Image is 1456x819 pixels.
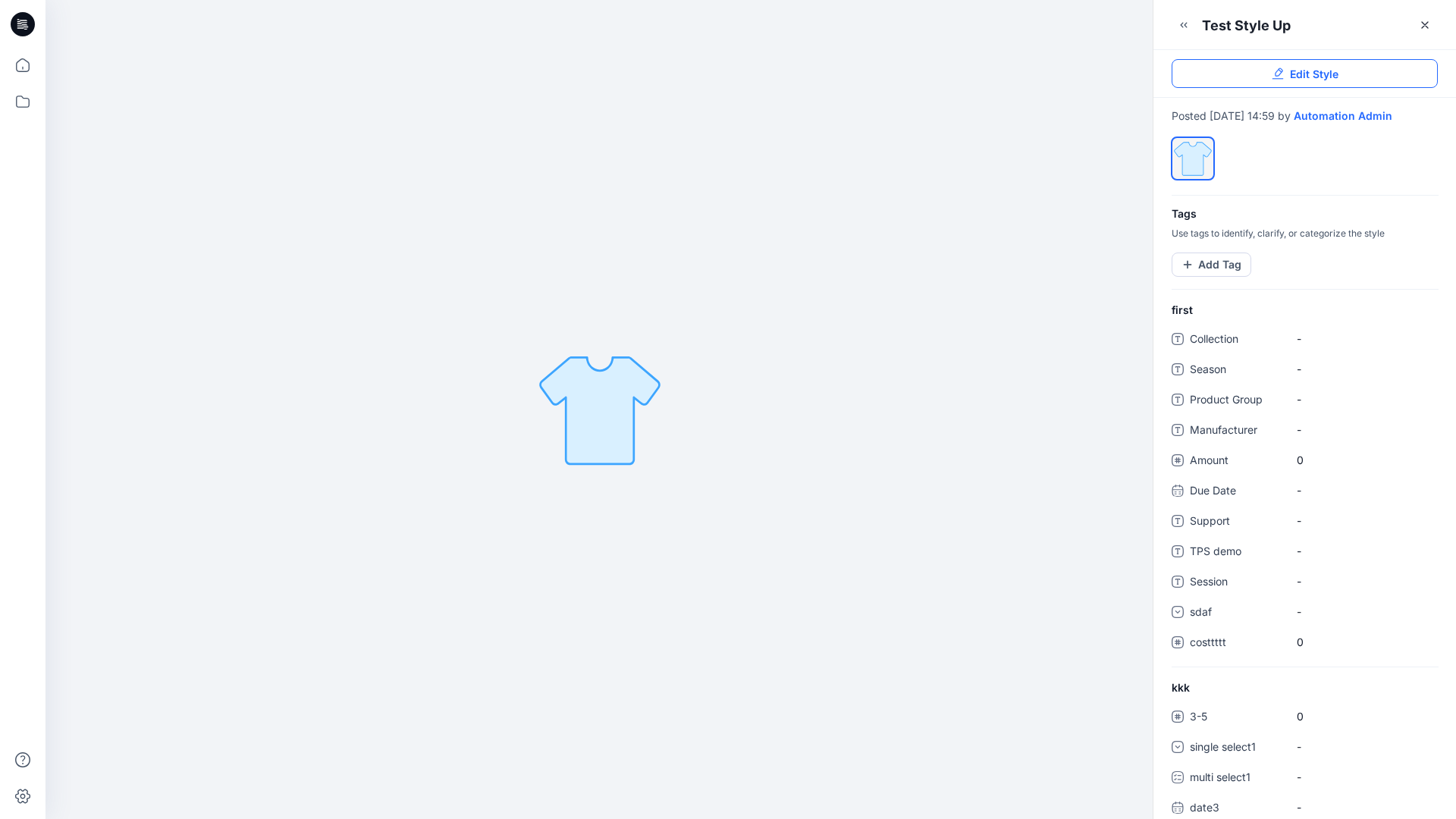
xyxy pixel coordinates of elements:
[534,344,666,475] img: test style up
[1190,573,1281,594] span: Session
[1297,799,1428,815] span: -
[1172,137,1214,180] div: Colorway 1
[1190,542,1281,563] span: TPS demo
[1297,708,1428,724] span: 0
[1153,208,1456,221] h4: Tags
[1297,766,1319,788] div: -
[1202,16,1291,35] div: test style up
[1190,330,1281,351] span: Collection
[1172,110,1438,122] div: Posted [DATE] 14:59 by
[1153,227,1456,240] p: Use tags to identify, clarify, or categorize the style
[1413,13,1437,37] a: Close Style Presentation
[1172,253,1251,277] button: Add Tag
[1172,302,1193,318] span: first
[1190,768,1281,789] span: multi select1
[1297,543,1428,559] span: -
[1297,739,1319,755] div: -
[1190,512,1281,533] span: Support
[1172,13,1196,37] button: Minimize
[1172,59,1438,88] a: Edit Style
[1297,452,1428,468] span: 0
[1190,421,1281,442] span: Manufacturer
[1297,482,1428,498] span: -
[1190,603,1281,624] span: sdaf
[1297,513,1428,529] span: -
[1297,361,1428,377] span: -
[1290,66,1338,82] span: Edit Style
[1190,708,1281,729] span: 3-5
[1297,422,1428,438] span: -
[1190,360,1281,381] span: Season
[1297,391,1428,407] span: -
[1190,738,1281,759] span: single select1
[1294,110,1392,122] a: Automation Admin
[1172,679,1190,695] span: kkk
[1190,451,1281,472] span: Amount
[1297,573,1428,589] span: -
[1190,633,1281,654] span: costtttt
[1190,482,1281,503] span: Due Date
[1297,604,1319,620] div: -
[1297,634,1428,650] span: 0
[1297,331,1428,347] span: -
[1190,391,1281,412] span: Product Group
